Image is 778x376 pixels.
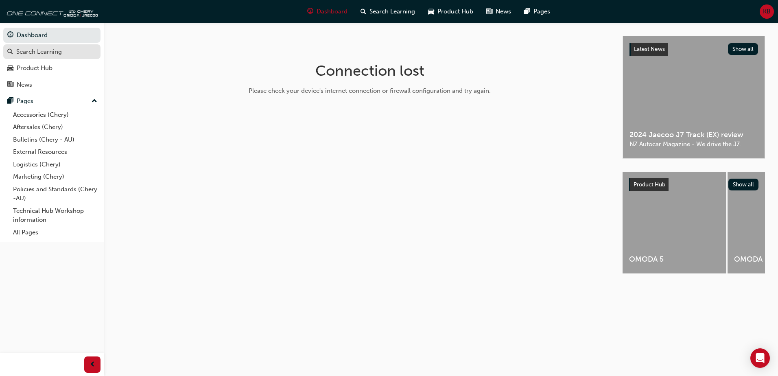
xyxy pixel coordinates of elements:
img: oneconnect [4,3,98,20]
span: Search Learning [369,7,415,16]
div: Product Hub [17,63,52,73]
a: All Pages [10,226,101,239]
a: Latest NewsShow all2024 Jaecoo J7 Track (EX) reviewNZ Autocar Magazine - We drive the J7. [623,36,765,159]
span: 2024 Jaecoo J7 Track (EX) review [629,130,758,140]
a: guage-iconDashboard [301,3,354,20]
span: news-icon [7,81,13,89]
span: pages-icon [7,98,13,105]
span: pages-icon [524,7,530,17]
span: Latest News [634,46,665,52]
div: News [17,80,32,90]
a: Policies and Standards (Chery -AU) [10,183,101,205]
a: car-iconProduct Hub [422,3,480,20]
span: Product Hub [437,7,473,16]
div: Search Learning [16,47,62,57]
button: Pages [3,94,101,109]
div: Pages [17,96,33,106]
span: Pages [533,7,550,16]
span: Product Hub [634,181,665,188]
a: Product Hub [3,61,101,76]
a: OMODA 5 [623,172,726,273]
a: Latest NewsShow all [629,43,758,56]
span: car-icon [428,7,434,17]
span: car-icon [7,65,13,72]
div: Please check your device's internet connection or firewall configuration and try again. [241,86,499,96]
a: News [3,77,101,92]
button: Show all [728,43,758,55]
span: prev-icon [90,360,96,370]
span: guage-icon [307,7,313,17]
span: News [496,7,511,16]
span: search-icon [7,48,13,56]
span: NZ Autocar Magazine - We drive the J7. [629,140,758,149]
span: guage-icon [7,32,13,39]
span: KB [763,7,771,16]
a: Marketing (Chery) [10,171,101,183]
a: Bulletins (Chery - AU) [10,133,101,146]
span: up-icon [92,96,97,107]
div: Open Intercom Messenger [750,348,770,368]
span: OMODA 5 [629,255,720,264]
a: Dashboard [3,28,101,43]
a: Aftersales (Chery) [10,121,101,133]
button: KB [760,4,774,19]
a: news-iconNews [480,3,518,20]
a: search-iconSearch Learning [354,3,422,20]
span: search-icon [361,7,366,17]
a: Technical Hub Workshop information [10,205,101,226]
a: Search Learning [3,44,101,59]
a: Accessories (Chery) [10,109,101,121]
h1: Connection lost [241,62,499,80]
a: External Resources [10,146,101,158]
a: pages-iconPages [518,3,557,20]
span: Dashboard [317,7,347,16]
button: Show all [728,179,759,190]
span: news-icon [486,7,492,17]
button: DashboardSearch LearningProduct HubNews [3,26,101,94]
a: Logistics (Chery) [10,158,101,171]
a: Product HubShow all [629,178,758,191]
